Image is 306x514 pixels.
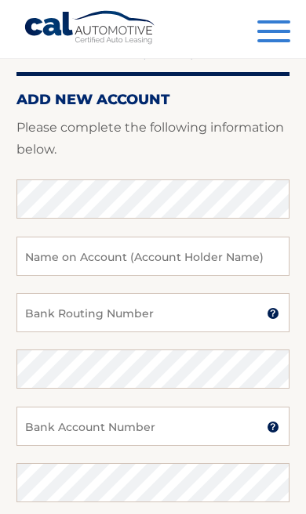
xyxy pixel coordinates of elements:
[267,307,279,320] img: tooltip.svg
[267,421,279,433] img: tooltip.svg
[257,20,290,46] button: Menu
[16,91,290,108] h2: ADD NEW ACCOUNT
[24,10,157,49] a: Cal Automotive
[16,117,290,161] p: Please complete the following information below.
[16,237,290,276] input: Name on Account (Account Holder Name)
[16,293,290,332] input: Bank Routing Number
[16,407,290,446] input: Bank Account Number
